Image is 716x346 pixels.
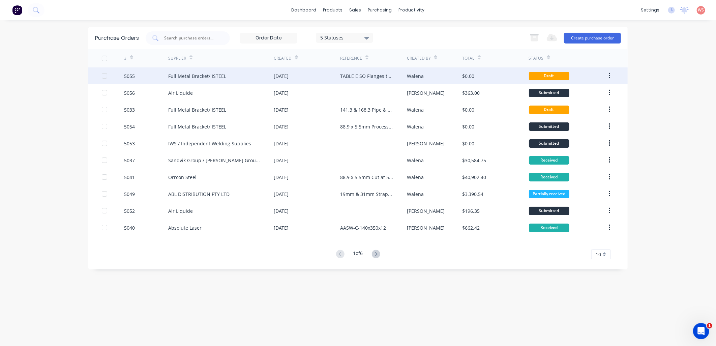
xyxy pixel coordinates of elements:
div: 5041 [124,174,135,181]
div: 5054 [124,123,135,130]
div: 19mm & 31mm Strapping [340,191,393,198]
input: Order Date [240,33,297,43]
div: $0.00 [462,140,474,147]
div: 5037 [124,157,135,164]
div: Submitted [529,139,569,148]
div: 5 Statuses [321,34,369,41]
div: Created [274,55,292,61]
input: Search purchase orders... [163,35,219,41]
div: Orrcon Steel [168,174,197,181]
div: Air Liquide [168,89,193,96]
div: Full Metal Bracket/ ISTEEL [168,123,226,130]
div: 5052 [124,207,135,214]
div: $662.42 [462,224,480,231]
div: 1 of 6 [353,250,363,259]
div: $0.00 [462,73,474,80]
div: $30,584.75 [462,157,486,164]
div: Purchase Orders [95,34,139,42]
div: purchasing [365,5,395,15]
div: settings [637,5,663,15]
button: Create purchase order [564,33,621,44]
div: 5056 [124,89,135,96]
div: Walena [407,157,424,164]
div: Reference [340,55,362,61]
div: Walena [407,174,424,181]
div: [DATE] [274,123,289,130]
div: Partially received [529,190,569,198]
div: Status [529,55,544,61]
div: Received [529,173,569,181]
div: 88.9 x 5.5mm Cut at 5M/5M/2M [340,174,393,181]
div: [DATE] [274,73,289,80]
div: [DATE] [274,224,289,231]
div: Submitted [529,207,569,215]
div: Total [462,55,474,61]
div: Sandvik Group / [PERSON_NAME] Group ([GEOGRAPHIC_DATA]) Pty Ltd [168,157,260,164]
div: [DATE] [274,191,289,198]
div: Air Liquide [168,207,193,214]
div: 5053 [124,140,135,147]
div: Submitted [529,122,569,131]
div: Draft [529,106,569,114]
div: sales [346,5,365,15]
div: [DATE] [274,89,289,96]
img: Factory [12,5,22,15]
iframe: Intercom live chat [693,323,709,339]
div: [PERSON_NAME] [407,140,445,147]
div: [DATE] [274,207,289,214]
div: productivity [395,5,428,15]
div: $196.35 [462,207,480,214]
div: $0.00 [462,123,474,130]
span: 10 [596,251,601,258]
div: 5040 [124,224,135,231]
div: 5049 [124,191,135,198]
div: # [124,55,127,61]
div: [PERSON_NAME] [407,224,445,231]
div: Draft [529,72,569,80]
div: Received [529,224,569,232]
span: 1 [707,323,712,328]
div: $363.00 [462,89,480,96]
div: Absolute Laser [168,224,202,231]
div: [PERSON_NAME] [407,207,445,214]
div: [DATE] [274,140,289,147]
div: TABLE E SO Flanges to suit 141 [340,73,393,80]
div: products [320,5,346,15]
div: $3,390.54 [462,191,483,198]
div: Full Metal Bracket/ ISTEEL [168,106,226,113]
div: $0.00 [462,106,474,113]
div: Received [529,156,569,165]
div: Walena [407,123,424,130]
div: ABL DISTRIBUTION PTY LTD [168,191,230,198]
div: Created By [407,55,431,61]
div: Submitted [529,89,569,97]
div: Walena [407,73,424,80]
div: IWS / Independent Welding Supplies [168,140,251,147]
div: Walena [407,191,424,198]
span: WS [698,7,704,13]
div: $40,902.40 [462,174,486,181]
div: 5055 [124,73,135,80]
div: Supplier [168,55,186,61]
div: 5033 [124,106,135,113]
div: [DATE] [274,157,289,164]
div: AASW-C-140x350x12 [340,224,386,231]
div: 141.3 & 168.3 Pipe & Table E Flanges MR PO 1314 [340,106,393,113]
div: Full Metal Bracket/ ISTEEL [168,73,226,80]
div: [PERSON_NAME] [407,89,445,96]
a: dashboard [288,5,320,15]
div: Walena [407,106,424,113]
div: [DATE] [274,174,289,181]
div: [DATE] [274,106,289,113]
div: 88.9 x 5.5mm Processed Starter Piles [340,123,393,130]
